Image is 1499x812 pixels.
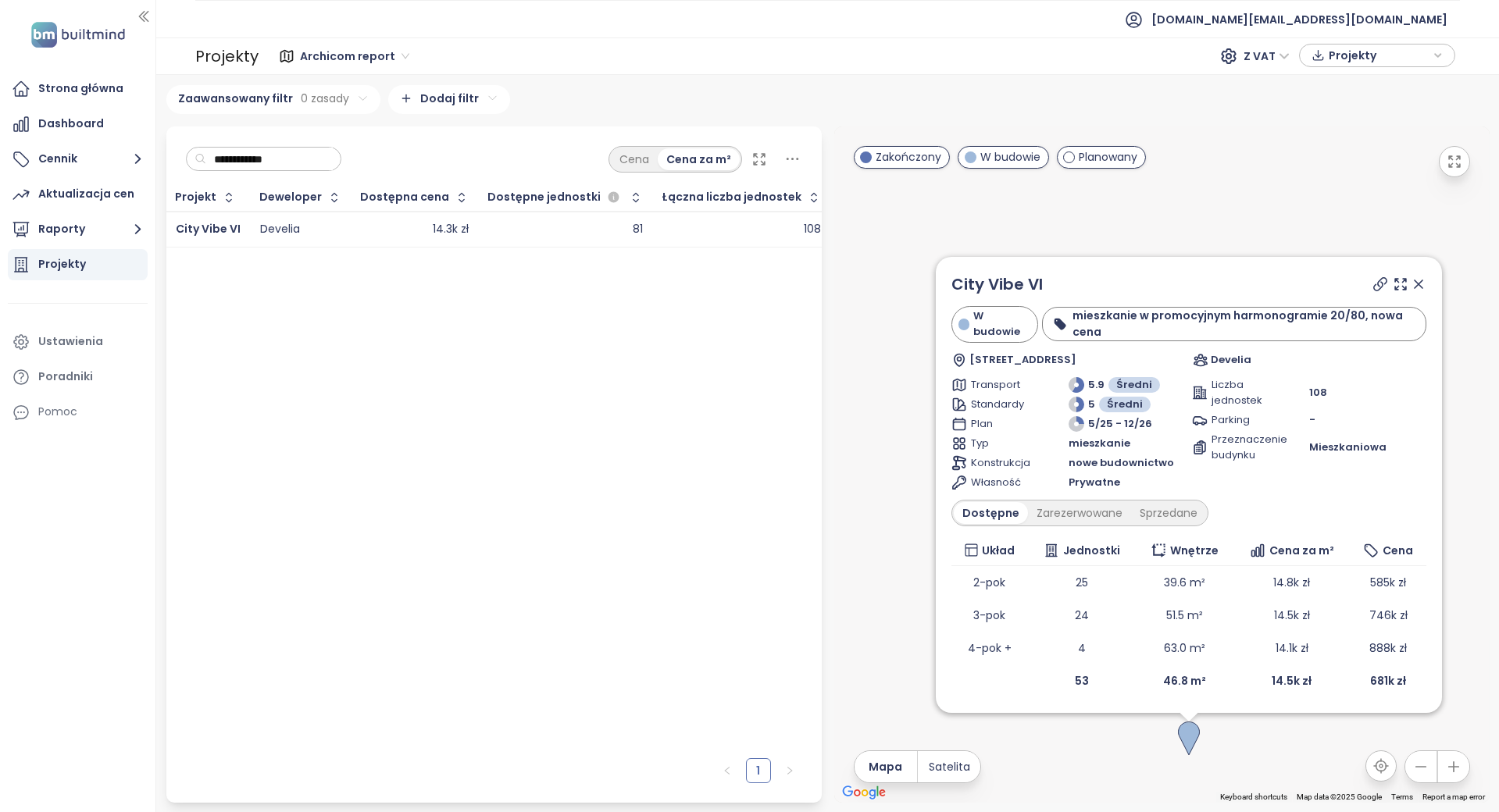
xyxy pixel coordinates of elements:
[38,402,77,422] div: Pomoc
[8,249,148,280] a: Projekty
[300,45,409,68] span: Archicom report
[259,192,322,202] div: Deweloper
[1069,455,1174,471] span: nowe budownictwo
[38,79,123,98] div: Strona główna
[8,109,148,140] a: Dashboard
[1422,792,1485,801] a: Report a map error
[1107,397,1143,412] span: Średni
[1370,575,1406,590] span: 585k zł
[1028,632,1136,664] td: 4
[1391,792,1413,801] a: Terms (opens in new tab)
[747,759,770,782] a: 1
[1088,416,1152,432] span: 5/25 - 12/26
[838,782,890,803] img: Google
[360,192,449,202] div: Dostępna cena
[951,566,1028,599] td: 2-pok
[785,766,794,775] span: right
[1269,542,1334,559] span: Cena za m²
[971,377,1030,393] span: Transport
[715,758,740,783] button: left
[1309,385,1327,401] span: 108
[1309,412,1315,427] span: -
[1028,502,1131,524] div: Zarezerwowane
[1212,377,1270,408] span: Liczba jednostek
[777,758,802,783] button: right
[971,397,1030,412] span: Standardy
[746,758,771,783] li: 1
[195,41,259,72] div: Projekty
[1212,432,1270,463] span: Przeznaczenie budynku
[433,223,469,237] div: 14.3k zł
[1088,377,1105,393] span: 5.9
[1075,673,1089,689] b: 53
[715,758,740,783] li: Poprzednia strona
[855,751,917,782] button: Mapa
[176,221,241,237] a: City Vibe VI
[1274,607,1310,623] span: 14.5k zł
[388,85,510,114] div: Dodaj filtr
[175,192,216,202] div: Projekt
[1131,502,1206,524] div: Sprzedane
[8,361,148,393] a: Poradniki
[971,455,1030,471] span: Konstrukcja
[1088,397,1095,412] span: 5
[1211,352,1251,368] span: Develia
[633,223,643,237] div: 81
[27,19,130,51] img: logo
[1136,632,1233,664] td: 63.0 m²
[1170,542,1219,559] span: Wnętrze
[1244,45,1290,68] span: Z VAT
[951,273,1043,295] a: City Vibe VI
[1028,599,1136,632] td: 24
[804,223,821,237] div: 108
[662,192,801,202] div: Łączna liczba jednostek
[1308,44,1447,67] div: button
[1370,673,1406,689] b: 681k zł
[918,751,980,782] button: Satelita
[1272,673,1312,689] b: 14.5k zł
[1276,640,1308,656] span: 14.1k zł
[1329,44,1429,67] span: Projekty
[1369,607,1408,623] span: 746k zł
[1151,1,1447,38] span: [DOMAIN_NAME][EMAIL_ADDRESS][DOMAIN_NAME]
[1212,412,1270,428] span: Parking
[969,352,1076,368] span: [STREET_ADDRESS]
[1369,640,1407,656] span: 888k zł
[929,758,970,775] span: Satelita
[838,782,890,803] a: Open this area in Google Maps (opens a new window)
[1072,308,1403,340] b: mieszkanie w promocyjnym harmonogramie 20/80, nowa cena
[1297,792,1382,801] span: Map data ©2025 Google
[1136,599,1233,632] td: 51.5 m²
[723,766,732,775] span: left
[971,475,1030,490] span: Własność
[38,367,93,386] div: Poradniki
[1309,440,1387,455] span: Mieszkaniowa
[1163,673,1206,689] b: 46.8 m²
[8,179,148,210] a: Aktualizacja cen
[8,73,148,105] a: Strona główna
[611,148,658,170] div: Cena
[38,114,104,134] div: Dashboard
[876,148,941,166] span: Zakończony
[1063,542,1120,559] span: Jednostki
[8,144,148,175] button: Cennik
[658,148,740,170] div: Cena za m²
[8,397,148,428] div: Pomoc
[954,502,1028,524] div: Dostępne
[1079,148,1137,166] span: Planowany
[951,599,1028,632] td: 3-pok
[1116,377,1152,393] span: Średni
[1028,566,1136,599] td: 25
[8,326,148,358] a: Ustawienia
[1136,566,1233,599] td: 39.6 m²
[982,542,1015,559] span: Układ
[980,148,1040,166] span: W budowie
[38,184,134,204] div: Aktualizacja cen
[166,85,380,114] div: Zaawansowany filtr
[487,192,601,202] span: Dostępne jednostki
[951,632,1028,664] td: 4-pok +
[973,308,1030,340] span: W budowie
[971,436,1030,451] span: Typ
